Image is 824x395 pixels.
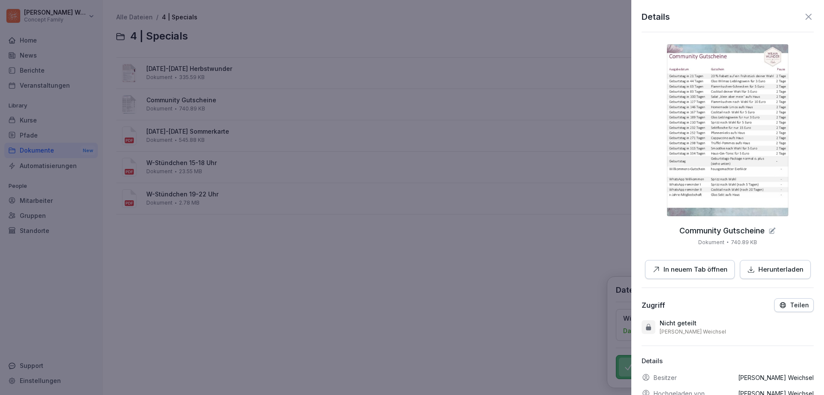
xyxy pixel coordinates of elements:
[642,10,670,23] p: Details
[758,265,803,275] p: Herunterladen
[663,265,727,275] p: In neuem Tab öffnen
[774,298,814,312] button: Teilen
[790,302,809,309] p: Teilen
[642,356,814,366] p: Details
[667,44,788,216] img: thumbnail
[738,373,814,382] p: [PERSON_NAME] Weichsel
[698,239,724,246] p: Dokument
[660,328,726,335] p: [PERSON_NAME] Weichsel
[679,227,765,235] p: Community Gutscheine
[642,301,665,309] div: Zugriff
[654,373,677,382] p: Besitzer
[731,239,757,246] p: 740.89 KB
[740,260,811,279] button: Herunterladen
[645,260,735,279] button: In neuem Tab öffnen
[660,319,697,328] p: Nicht geteilt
